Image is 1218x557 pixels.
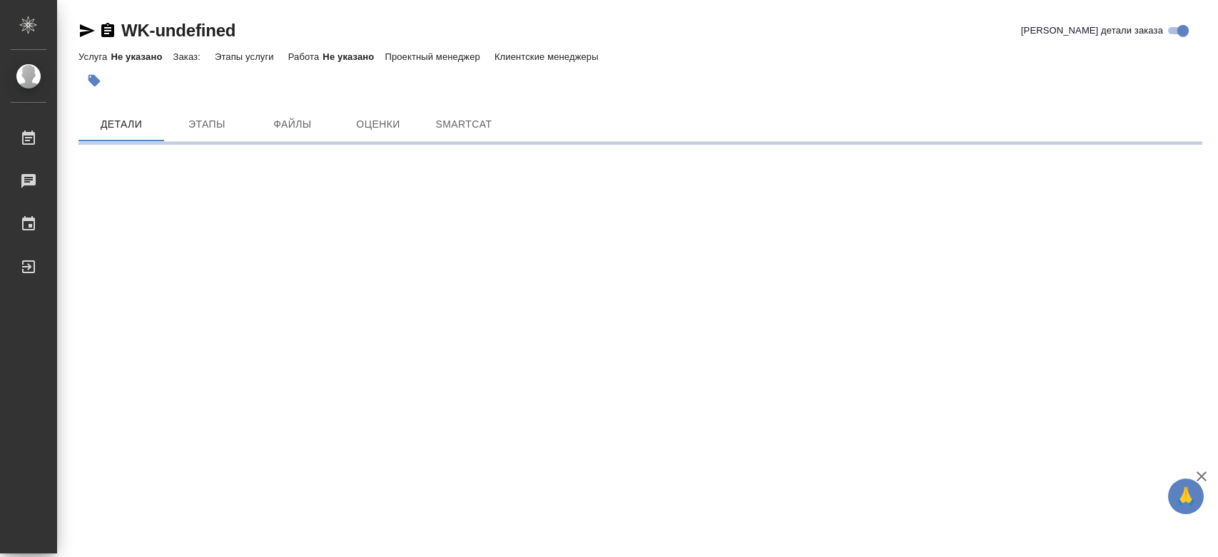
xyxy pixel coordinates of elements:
[87,116,156,133] span: Детали
[1168,479,1204,514] button: 🙏
[344,116,412,133] span: Оценки
[78,22,96,39] button: Скопировать ссылку для ЯМессенджера
[430,116,498,133] span: SmartCat
[173,116,241,133] span: Этапы
[1021,24,1163,38] span: [PERSON_NAME] детали заказа
[173,51,203,62] p: Заказ:
[121,21,235,40] a: WK-undefined
[1174,481,1198,511] span: 🙏
[258,116,327,133] span: Файлы
[323,51,385,62] p: Не указано
[385,51,483,62] p: Проектный менеджер
[78,65,110,96] button: Добавить тэг
[288,51,323,62] p: Работа
[215,51,278,62] p: Этапы услуги
[111,51,173,62] p: Не указано
[494,51,602,62] p: Клиентские менеджеры
[99,22,116,39] button: Скопировать ссылку
[78,51,111,62] p: Услуга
